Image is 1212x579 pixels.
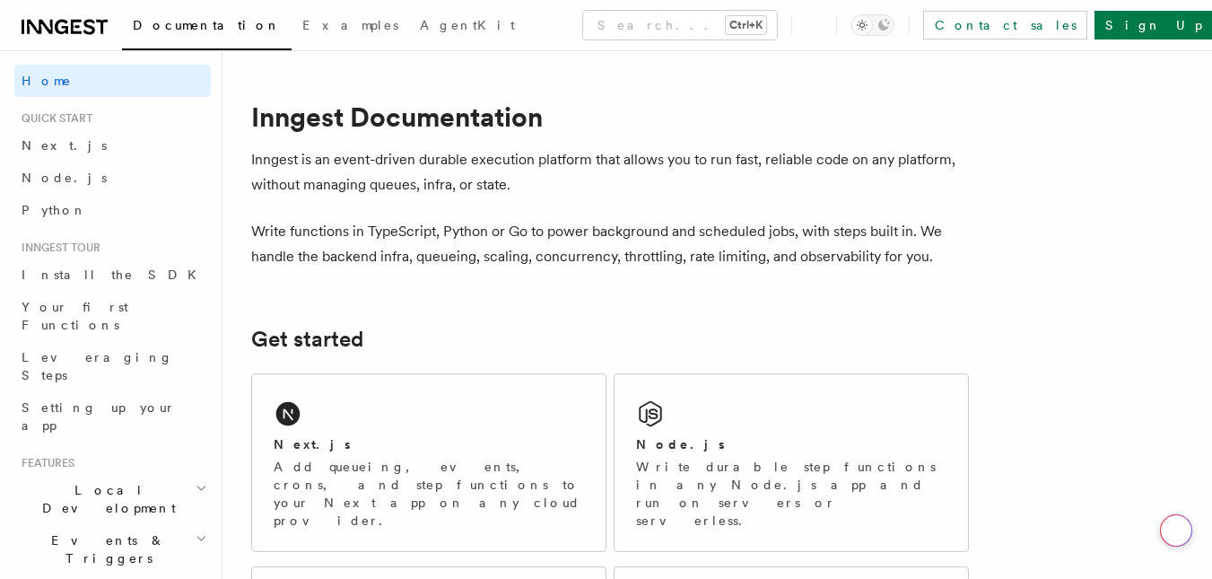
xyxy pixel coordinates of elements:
[14,129,211,162] a: Next.js
[251,147,969,197] p: Inngest is an event-driven durable execution platform that allows you to run fast, reliable code ...
[22,300,128,332] span: Your first Functions
[274,435,351,453] h2: Next.js
[14,531,196,567] span: Events & Triggers
[726,16,766,34] kbd: Ctrl+K
[22,350,173,382] span: Leveraging Steps
[14,111,92,126] span: Quick start
[14,391,211,442] a: Setting up your app
[636,435,725,453] h2: Node.js
[636,458,946,530] p: Write durable step functions in any Node.js app and run on servers or serverless.
[14,474,211,524] button: Local Development
[22,72,72,90] span: Home
[251,373,606,552] a: Next.jsAdd queueing, events, crons, and step functions to your Next app on any cloud provider.
[14,241,100,255] span: Inngest tour
[14,481,196,517] span: Local Development
[14,65,211,97] a: Home
[122,5,292,50] a: Documentation
[251,327,363,352] a: Get started
[133,18,281,32] span: Documentation
[251,101,969,133] h1: Inngest Documentation
[22,171,107,185] span: Node.js
[923,11,1087,39] a: Contact sales
[14,341,211,391] a: Leveraging Steps
[14,259,211,291] a: Install the SDK
[22,138,107,153] span: Next.js
[614,373,969,552] a: Node.jsWrite durable step functions in any Node.js app and run on servers or serverless.
[292,5,409,48] a: Examples
[22,268,207,282] span: Install the SDK
[14,524,211,575] button: Events & Triggers
[14,162,211,194] a: Node.js
[251,219,969,269] p: Write functions in TypeScript, Python or Go to power background and scheduled jobs, with steps bu...
[409,5,526,48] a: AgentKit
[420,18,515,32] span: AgentKit
[302,18,398,32] span: Examples
[22,203,87,217] span: Python
[274,458,584,530] p: Add queueing, events, crons, and step functions to your Next app on any cloud provider.
[22,400,176,433] span: Setting up your app
[851,14,894,36] button: Toggle dark mode
[583,11,777,39] button: Search...Ctrl+K
[14,456,74,470] span: Features
[14,194,211,226] a: Python
[14,291,211,341] a: Your first Functions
